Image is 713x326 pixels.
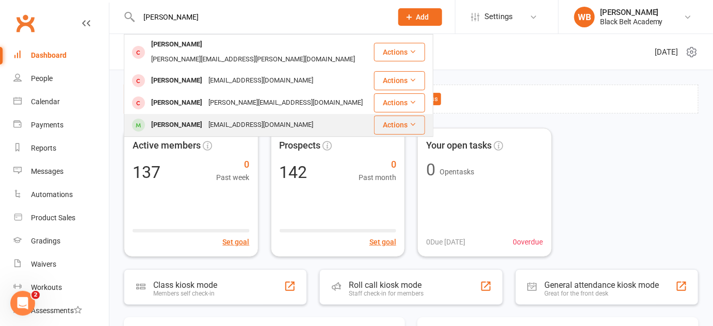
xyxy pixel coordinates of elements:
[398,8,442,26] button: Add
[148,73,205,88] div: [PERSON_NAME]
[13,137,109,160] a: Reports
[31,51,67,59] div: Dashboard
[13,160,109,183] a: Messages
[13,299,109,322] a: Assessments
[31,283,62,291] div: Workouts
[440,168,474,176] span: Open tasks
[484,5,513,28] span: Settings
[374,93,425,112] button: Actions
[574,7,595,27] div: WB
[31,97,60,106] div: Calendar
[153,280,217,290] div: Class kiosk mode
[369,236,396,248] button: Set goal
[374,71,425,90] button: Actions
[280,164,307,181] div: 142
[374,116,425,134] button: Actions
[545,280,659,290] div: General attendance kiosk mode
[349,280,424,290] div: Roll call kiosk mode
[13,44,109,67] a: Dashboard
[148,95,205,110] div: [PERSON_NAME]
[31,306,82,315] div: Assessments
[13,230,109,253] a: Gradings
[426,161,435,178] div: 0
[600,17,663,26] div: Black Belt Academy
[13,206,109,230] a: Product Sales
[280,138,321,153] span: Prospects
[31,167,63,175] div: Messages
[31,74,53,83] div: People
[133,164,160,181] div: 137
[349,290,424,297] div: Staff check-in for members
[223,236,250,248] button: Set goal
[359,157,396,172] span: 0
[513,236,543,248] span: 0 overdue
[31,291,40,299] span: 2
[148,52,358,67] div: [PERSON_NAME][EMAIL_ADDRESS][PERSON_NAME][DOMAIN_NAME]
[31,121,63,129] div: Payments
[205,95,366,110] div: [PERSON_NAME][EMAIL_ADDRESS][DOMAIN_NAME]
[13,276,109,299] a: Workouts
[148,118,205,133] div: [PERSON_NAME]
[31,214,75,222] div: Product Sales
[426,236,465,248] span: 0 Due [DATE]
[31,190,73,199] div: Automations
[31,237,60,245] div: Gradings
[545,290,659,297] div: Great for the front desk
[359,172,396,183] span: Past month
[205,118,316,133] div: [EMAIL_ADDRESS][DOMAIN_NAME]
[10,291,35,316] iframe: Intercom live chat
[426,138,492,153] span: Your open tasks
[13,67,109,90] a: People
[153,290,217,297] div: Members self check-in
[133,138,201,153] span: Active members
[217,157,250,172] span: 0
[13,113,109,137] a: Payments
[148,37,205,52] div: [PERSON_NAME]
[205,73,316,88] div: [EMAIL_ADDRESS][DOMAIN_NAME]
[13,253,109,276] a: Waivers
[13,183,109,206] a: Automations
[136,10,385,24] input: Search...
[416,13,429,21] span: Add
[31,144,56,152] div: Reports
[31,260,56,268] div: Waivers
[374,43,425,61] button: Actions
[217,172,250,183] span: Past week
[12,10,38,36] a: Clubworx
[600,8,663,17] div: [PERSON_NAME]
[655,46,678,58] span: [DATE]
[13,90,109,113] a: Calendar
